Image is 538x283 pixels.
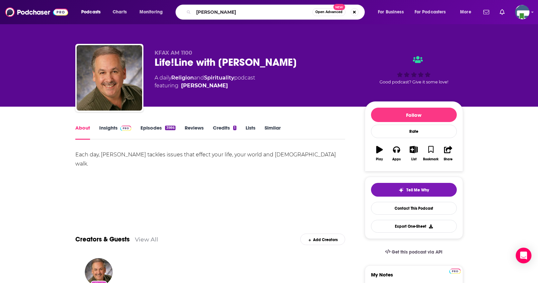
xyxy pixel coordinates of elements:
[155,50,192,56] span: KFAX AM 1100
[75,150,345,168] div: Each day, [PERSON_NAME] tackles issues that effect your life, your world and [DEMOGRAPHIC_DATA] w...
[371,202,457,215] a: Contact This Podcast
[371,183,457,197] button: tell me why sparkleTell Me Why
[415,8,446,17] span: For Podcasters
[315,10,343,14] span: Open Advanced
[380,244,448,260] a: Get this podcast via API
[194,7,312,17] input: Search podcasts, credits, & more...
[75,235,130,243] a: Creators & Guests
[81,8,101,17] span: Podcasts
[99,125,132,140] a: InsightsPodchaser Pro
[371,125,457,138] div: Rate
[185,125,204,140] a: Reviews
[388,142,405,165] button: Apps
[312,8,345,16] button: Open AdvancedNew
[449,269,461,274] img: Podchaser Pro
[515,5,529,19] button: Show profile menu
[265,125,281,140] a: Similar
[515,5,529,19] span: Logged in as KCMedia
[439,142,456,165] button: Share
[155,82,255,90] span: featuring
[365,50,463,90] div: Good podcast? Give it some love!
[246,125,255,140] a: Lists
[77,7,109,17] button: open menu
[460,8,471,17] span: More
[194,75,204,81] span: and
[165,126,175,130] div: 3986
[139,8,163,17] span: Monitoring
[108,7,131,17] a: Charts
[392,249,442,255] span: Get this podcast via API
[411,157,417,161] div: List
[120,126,132,131] img: Podchaser Pro
[423,157,438,161] div: Bookmark
[77,45,142,111] img: Life!Line with Craig Roberts
[371,272,457,283] label: My Notes
[481,7,492,18] a: Show notifications dropdown
[371,108,457,122] button: Follow
[515,5,529,19] img: User Profile
[455,7,479,17] button: open menu
[376,157,383,161] div: Play
[405,142,422,165] button: List
[392,157,401,161] div: Apps
[516,248,531,263] div: Open Intercom Messenger
[497,7,507,18] a: Show notifications dropdown
[135,7,171,17] button: open menu
[155,74,255,90] div: A daily podcast
[181,82,228,90] a: Craig Roberts
[449,268,461,274] a: Pro website
[371,220,457,233] button: Export One-Sheet
[204,75,234,81] a: Spirituality
[171,75,194,81] a: Religion
[378,8,404,17] span: For Business
[380,80,448,84] span: Good podcast? Give it some love!
[410,7,455,17] button: open menu
[113,8,127,17] span: Charts
[135,236,158,243] a: View All
[406,187,429,193] span: Tell Me Why
[373,7,412,17] button: open menu
[444,157,453,161] div: Share
[182,5,371,20] div: Search podcasts, credits, & more...
[5,6,68,18] img: Podchaser - Follow, Share and Rate Podcasts
[75,125,90,140] a: About
[399,187,404,193] img: tell me why sparkle
[371,142,388,165] button: Play
[140,125,175,140] a: Episodes3986
[213,125,236,140] a: Credits1
[300,234,345,245] div: Add Creators
[422,142,439,165] button: Bookmark
[233,126,236,130] div: 1
[333,4,345,10] span: New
